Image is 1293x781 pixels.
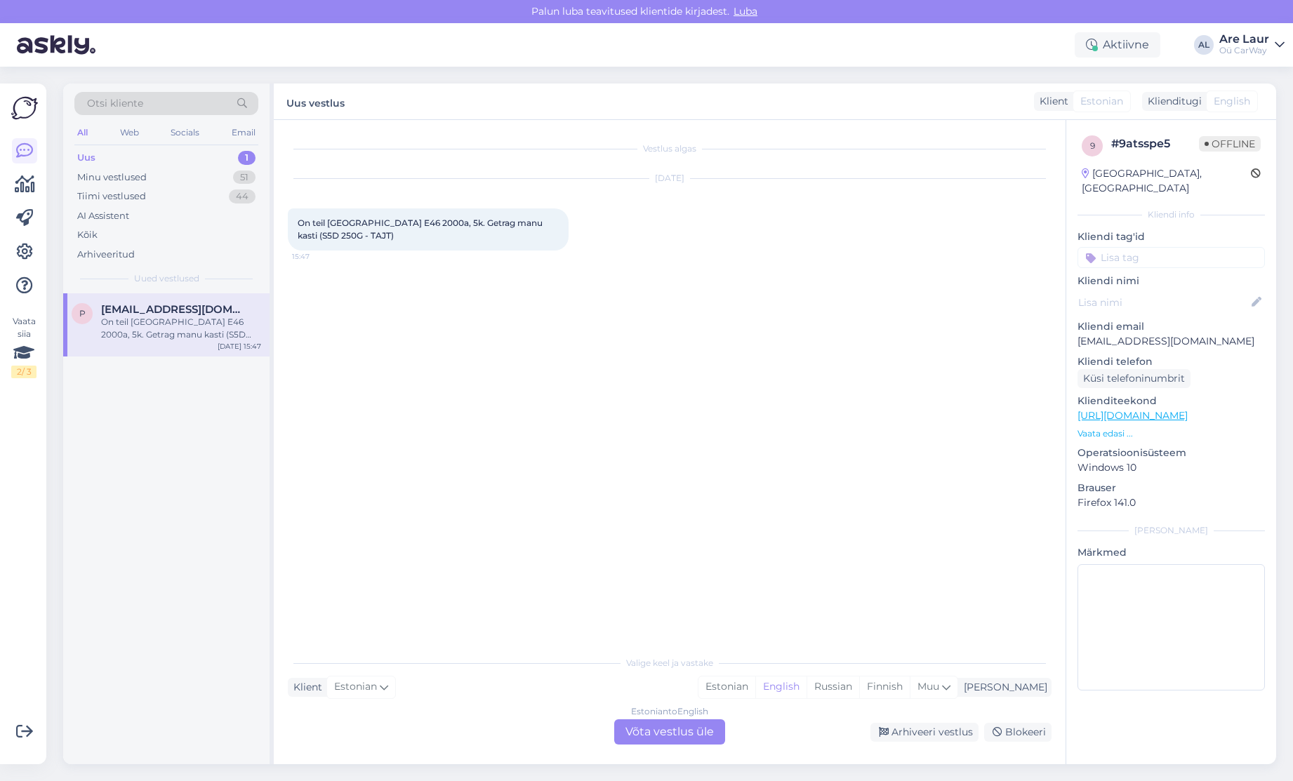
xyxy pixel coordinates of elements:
input: Lisa tag [1077,247,1265,268]
div: # 9atsspe5 [1111,135,1199,152]
div: [DATE] [288,172,1052,185]
p: Kliendi nimi [1077,274,1265,288]
span: Muu [917,680,939,693]
div: Estonian to English [631,705,708,718]
div: Tiimi vestlused [77,189,146,203]
img: Askly Logo [11,95,38,121]
div: Email [229,124,258,142]
div: Klient [288,680,322,695]
div: On teil [GEOGRAPHIC_DATA] E46 2000a, 5k. Getrag manu kasti (S5D 250G - TAJT) [101,316,261,341]
p: [EMAIL_ADDRESS][DOMAIN_NAME] [1077,334,1265,349]
div: [PERSON_NAME] [958,680,1047,695]
p: Firefox 141.0 [1077,495,1265,510]
div: Klient [1034,94,1068,109]
div: 51 [233,171,256,185]
div: Kõik [77,228,98,242]
div: Võta vestlus üle [614,719,725,745]
span: Otsi kliente [87,96,143,111]
div: [DATE] 15:47 [218,341,261,352]
div: Uus [77,151,95,165]
p: Windows 10 [1077,460,1265,475]
label: Uus vestlus [286,92,345,111]
div: Aktiivne [1075,32,1160,58]
span: English [1214,94,1250,109]
p: Vaata edasi ... [1077,427,1265,440]
div: Blokeeri [984,723,1052,742]
p: Kliendi email [1077,319,1265,334]
div: Kliendi info [1077,208,1265,221]
div: Oü CarWay [1219,45,1269,56]
input: Lisa nimi [1078,295,1249,310]
span: Estonian [334,679,377,695]
span: Uued vestlused [134,272,199,285]
div: English [755,676,807,697]
div: Russian [807,676,859,697]
div: Arhiveeritud [77,248,135,262]
span: p [79,308,86,319]
p: Klienditeekond [1077,394,1265,408]
div: AI Assistent [77,209,129,223]
a: Are LaurOü CarWay [1219,34,1285,56]
div: Vaata siia [11,315,37,378]
div: Vestlus algas [288,142,1052,155]
span: 9 [1090,140,1095,151]
div: Valige keel ja vastake [288,657,1052,669]
span: pesamuna@gmail.com [101,303,247,316]
div: Estonian [698,676,755,697]
div: [PERSON_NAME] [1077,524,1265,537]
div: Minu vestlused [77,171,147,185]
div: 1 [238,151,256,165]
div: Arhiveeri vestlus [870,723,979,742]
div: Are Laur [1219,34,1269,45]
div: [GEOGRAPHIC_DATA], [GEOGRAPHIC_DATA] [1082,166,1251,196]
span: Offline [1199,136,1261,152]
div: Finnish [859,676,910,697]
span: Estonian [1080,94,1123,109]
p: Kliendi tag'id [1077,229,1265,244]
div: Web [117,124,142,142]
p: Kliendi telefon [1077,354,1265,369]
div: Socials [168,124,202,142]
div: Küsi telefoninumbrit [1077,369,1191,388]
a: [URL][DOMAIN_NAME] [1077,409,1188,422]
div: AL [1194,35,1214,55]
span: Luba [729,5,762,18]
p: Brauser [1077,481,1265,495]
span: 15:47 [292,251,345,262]
p: Operatsioonisüsteem [1077,446,1265,460]
div: Klienditugi [1142,94,1202,109]
span: On teil [GEOGRAPHIC_DATA] E46 2000a, 5k. Getrag manu kasti (S5D 250G - TAJT) [298,218,545,241]
p: Märkmed [1077,545,1265,560]
div: 44 [229,189,256,203]
div: 2 / 3 [11,366,37,378]
div: All [74,124,91,142]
